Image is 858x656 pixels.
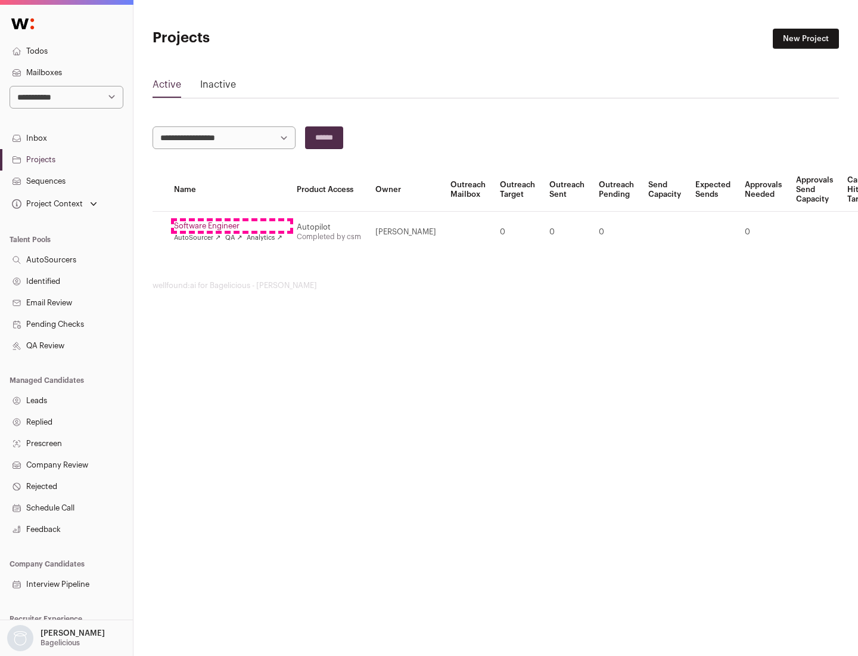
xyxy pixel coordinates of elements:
[738,212,789,253] td: 0
[789,168,840,212] th: Approvals Send Capacity
[247,233,282,243] a: Analytics ↗
[200,78,236,97] a: Inactive
[153,29,381,48] h1: Projects
[153,281,839,290] footer: wellfound:ai for Bagelicious - [PERSON_NAME]
[290,168,368,212] th: Product Access
[368,168,443,212] th: Owner
[225,233,242,243] a: QA ↗
[493,168,542,212] th: Outreach Target
[297,222,361,232] div: Autopilot
[542,168,592,212] th: Outreach Sent
[10,199,83,209] div: Project Context
[641,168,688,212] th: Send Capacity
[153,78,181,97] a: Active
[174,221,282,231] a: Software Engineer
[7,625,33,651] img: nopic.png
[738,168,789,212] th: Approvals Needed
[592,168,641,212] th: Outreach Pending
[297,233,361,240] a: Completed by csm
[5,12,41,36] img: Wellfound
[167,168,290,212] th: Name
[5,625,107,651] button: Open dropdown
[10,196,100,212] button: Open dropdown
[688,168,738,212] th: Expected Sends
[174,233,220,243] a: AutoSourcer ↗
[592,212,641,253] td: 0
[443,168,493,212] th: Outreach Mailbox
[493,212,542,253] td: 0
[368,212,443,253] td: [PERSON_NAME]
[41,638,80,648] p: Bagelicious
[41,629,105,638] p: [PERSON_NAME]
[773,29,839,49] a: New Project
[542,212,592,253] td: 0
